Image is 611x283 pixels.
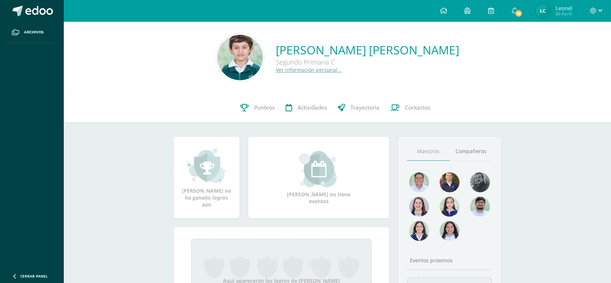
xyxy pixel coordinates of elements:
a: Punteos [235,93,280,122]
img: 1646c2c16ce7b6eddb28350e4ef1cd1d.png [470,197,490,217]
span: Archivos [24,29,43,35]
div: [PERSON_NAME] no ha ganado logros aún [181,147,232,208]
span: Leonel [556,4,572,12]
img: 35e6259006636f4816394793459770a1.png [536,4,550,18]
img: 3b4ac646fe76dbfa655f808ed8c259c0.png [440,221,460,241]
img: f4ec16a59328cb939a4b919555c40b71.png [409,172,429,192]
img: 9402a7525afed8f18626ccf3ef8b7da7.png [217,35,263,80]
img: event_small.png [299,151,338,187]
img: 4ad40b1689e633dc4baef21ec155021e.png [409,197,429,217]
span: Mi Perfil [556,11,572,17]
a: [PERSON_NAME] [PERSON_NAME] [276,42,459,58]
div: Eventos próximos [407,257,492,264]
a: Contactos [385,93,436,122]
img: 1af4e6db23328131ab7d0c38892e15b4.png [409,221,429,241]
span: 18 [515,9,523,17]
img: 6dfc3065da4204f320af9e3560cd3894.png [440,172,460,192]
a: Maestros [407,142,450,161]
a: Archivos [6,22,58,43]
img: achievement_small.png [187,147,226,184]
span: Actividades [298,104,327,111]
span: Trayectoria [350,104,379,111]
a: Compañeros [450,142,492,161]
span: Contactos [405,104,430,111]
span: Punteos [254,104,275,111]
a: Actividades [280,93,332,122]
span: Cerrar panel [20,274,48,279]
a: Ver información personal... [276,66,342,73]
img: 4179e05c207095638826b52d0d6e7b97.png [470,172,490,192]
img: e0582db7cc524a9960c08d03de9ec803.png [440,197,460,217]
div: [PERSON_NAME] no tiene eventos [282,151,355,205]
a: Trayectoria [332,93,385,122]
div: Segundo Primaria C [276,58,459,66]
